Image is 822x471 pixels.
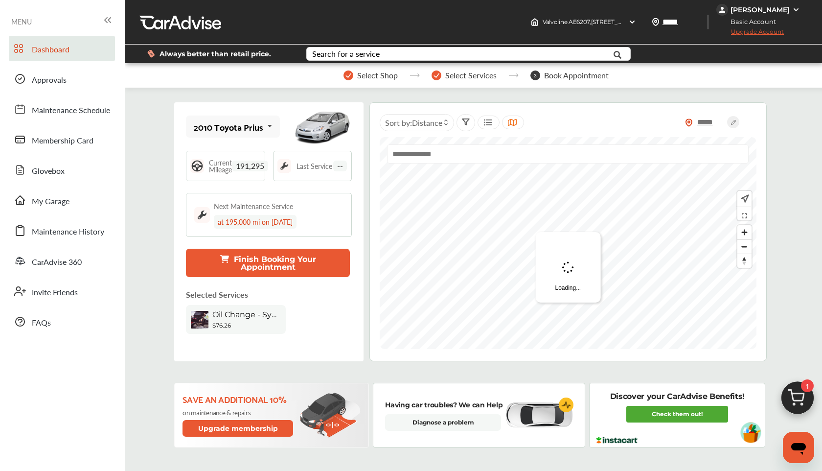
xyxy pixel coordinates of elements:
[708,15,708,29] img: header-divider.bc55588e.svg
[783,432,814,463] iframe: Button to launch messaging window
[792,6,800,14] img: WGsFRI8htEPBVLJbROoPRyZpYNWhNONpIPPETTm6eUC0GeLEiAAAAAElFTkSuQmCC
[717,17,783,27] span: Basic Account
[508,73,519,77] img: stepper-arrow.e24c07c6.svg
[297,163,332,169] span: Last Service
[385,414,501,431] a: Diagnose a problem
[739,193,749,204] img: recenter.ce011a49.svg
[160,50,271,57] span: Always better than retail price.
[186,289,248,300] p: Selected Services
[737,239,752,254] button: Zoom out
[183,420,293,437] button: Upgrade membership
[212,310,281,319] span: Oil Change - Synthetic-blend
[183,408,295,416] p: on maintenance & repairs
[716,28,784,40] span: Upgrade Account
[147,49,155,58] img: dollor_label_vector.a70140d1.svg
[32,317,51,330] span: FAQs
[32,74,67,87] span: Approvals
[300,393,361,438] img: update-membership.81812027.svg
[9,188,115,213] a: My Garage
[194,207,210,223] img: maintenance_logo
[774,377,821,424] img: cart_icon.3d0951e8.svg
[432,71,441,80] img: stepper-checkmark.b5569197.svg
[32,195,69,208] span: My Garage
[194,122,263,132] div: 2010 Toyota Prius
[32,286,78,299] span: Invite Friends
[190,159,204,173] img: steering_logo
[333,161,347,171] span: --
[186,249,350,277] button: Finish Booking Your Appointment
[543,18,754,25] span: Valvoline AE6207 , [STREET_ADDRESS] [GEOGRAPHIC_DATA] , NY 12302-4501
[277,159,291,173] img: maintenance_logo
[32,44,69,56] span: Dashboard
[9,309,115,334] a: FAQs
[385,117,442,128] span: Sort by :
[380,137,756,349] canvas: Map
[312,50,380,58] div: Search for a service
[652,18,660,26] img: location_vector.a44bc228.svg
[385,400,502,410] p: Having car troubles? We can Help
[740,422,761,443] img: instacart-vehicle.0979a191.svg
[214,201,293,211] div: Next Maintenance Service
[214,215,297,229] div: at 195,000 mi on [DATE]
[357,71,398,80] span: Select Shop
[544,71,609,80] span: Book Appointment
[628,18,636,26] img: header-down-arrow.9dd2ce7d.svg
[626,406,728,423] a: Check them out!
[559,398,573,412] img: cardiogram-logo.18e20815.svg
[9,248,115,274] a: CarAdvise 360
[530,71,540,80] span: 3
[293,105,352,149] img: mobile_6056_st0640_046.jpg
[737,225,752,239] button: Zoom in
[232,161,268,171] span: 191,295
[737,254,752,268] button: Reset bearing to north
[9,96,115,122] a: Maintenance Schedule
[343,71,353,80] img: stepper-checkmark.b5569197.svg
[11,18,32,25] span: MENU
[716,4,728,16] img: jVpblrzwTbfkPYzPPzSLxeg0AAAAASUVORK5CYII=
[32,256,82,269] span: CarAdvise 360
[410,73,420,77] img: stepper-arrow.e24c07c6.svg
[191,311,208,329] img: oil-change-thumb.jpg
[9,36,115,61] a: Dashboard
[737,240,752,254] span: Zoom out
[9,66,115,92] a: Approvals
[9,127,115,152] a: Membership Card
[32,104,110,117] span: Maintenance Schedule
[595,437,639,444] img: instacart-logo.217963cc.svg
[32,165,65,178] span: Glovebox
[32,226,104,238] span: Maintenance History
[209,159,232,173] span: Current Mileage
[445,71,497,80] span: Select Services
[737,254,752,268] span: Reset bearing to north
[9,279,115,304] a: Invite Friends
[535,232,600,303] div: Loading...
[9,218,115,243] a: Maintenance History
[32,135,93,147] span: Membership Card
[801,379,814,392] span: 1
[412,117,442,128] span: Distance
[610,391,745,402] p: Discover your CarAdvise Benefits!
[9,157,115,183] a: Glovebox
[731,5,790,14] div: [PERSON_NAME]
[504,402,573,428] img: diagnose-vehicle.c84bcb0a.svg
[212,322,231,329] b: $76.26
[685,118,693,127] img: location_vector_orange.38f05af8.svg
[531,18,539,26] img: header-home-logo.8d720a4f.svg
[183,394,295,404] p: Save an additional 10%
